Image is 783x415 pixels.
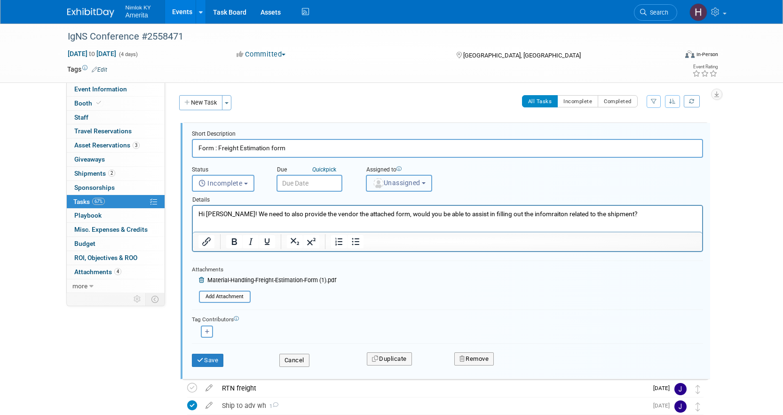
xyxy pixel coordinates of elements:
[92,198,105,205] span: 67%
[114,268,121,275] span: 4
[192,314,703,324] div: Tag Contributors
[74,114,88,121] span: Staff
[217,398,648,414] div: Ship to adv wh
[74,85,127,93] span: Event Information
[192,166,262,175] div: Status
[179,95,222,110] button: New Task
[67,209,165,222] a: Playbook
[64,28,663,45] div: IgNS Conference #2558471
[622,49,719,63] div: Event Format
[67,181,165,195] a: Sponsorships
[73,198,105,205] span: Tasks
[74,212,102,219] span: Playbook
[67,124,165,138] a: Travel Reservations
[74,240,95,247] span: Budget
[67,97,165,110] a: Booth
[454,352,494,366] button: Remove
[367,352,412,366] button: Duplicate
[192,192,703,205] div: Details
[372,179,420,187] span: Unassigned
[67,49,117,58] span: [DATE] [DATE]
[67,82,165,96] a: Event Information
[463,52,581,59] span: [GEOGRAPHIC_DATA], [GEOGRAPHIC_DATA]
[192,266,336,274] div: Attachments
[74,268,121,276] span: Attachments
[67,265,165,279] a: Attachments4
[259,235,275,248] button: Underline
[366,175,433,192] button: Unassigned
[696,51,718,58] div: In-Person
[74,170,115,177] span: Shipments
[647,9,668,16] span: Search
[74,127,132,135] span: Travel Reservations
[67,237,165,251] a: Budget
[67,251,165,265] a: ROI, Objectives & ROO
[74,99,103,107] span: Booth
[193,206,702,232] iframe: Rich Text Area
[207,277,336,284] span: Material-Handling-Freight-Estimation-Form (1).pdf
[310,166,338,173] a: Quickpick
[557,95,598,107] button: Incomplete
[67,195,165,209] a: Tasks67%
[126,2,151,12] span: Nimlok KY
[303,235,319,248] button: Superscript
[92,66,107,73] a: Edit
[217,380,648,396] div: RTN freight
[331,235,347,248] button: Numbered list
[72,282,87,290] span: more
[684,95,700,107] a: Refresh
[201,384,217,392] a: edit
[287,235,303,248] button: Subscript
[266,403,278,409] span: 1
[192,139,703,157] input: Name of task or a short description
[67,167,165,180] a: Shipments2
[522,95,558,107] button: All Tasks
[696,402,700,411] i: Move task
[653,385,674,391] span: [DATE]
[689,3,707,21] img: Hannah Durbin
[634,4,677,21] a: Search
[67,65,107,74] td: Tags
[192,175,254,192] button: Incomplete
[129,293,146,305] td: Personalize Event Tab Strip
[118,51,138,57] span: (4 days)
[87,50,96,57] span: to
[598,95,638,107] button: Completed
[133,142,140,149] span: 3
[226,235,242,248] button: Bold
[277,175,342,192] input: Due Date
[67,223,165,236] a: Misc. Expenses & Credits
[74,141,140,149] span: Asset Reservations
[233,49,289,59] button: Committed
[312,166,326,173] i: Quick
[366,166,483,175] div: Assigned to
[145,293,165,305] td: Toggle Event Tabs
[685,50,695,58] img: Format-Inperson.png
[67,8,114,17] img: ExhibitDay
[201,401,217,410] a: edit
[74,254,137,261] span: ROI, Objectives & ROO
[279,354,309,367] button: Cancel
[192,354,224,367] button: Save
[696,385,700,394] i: Move task
[96,100,101,106] i: Booth reservation complete
[192,130,703,139] div: Short Description
[67,111,165,124] a: Staff
[74,226,148,233] span: Misc. Expenses & Credits
[126,11,148,19] span: Amerita
[674,400,687,413] img: Jamie Dunn
[67,279,165,293] a: more
[67,138,165,152] a: Asset Reservations3
[74,155,105,163] span: Giveaways
[277,166,352,175] div: Due
[674,383,687,395] img: Jamie Dunn
[653,402,674,409] span: [DATE]
[74,184,115,191] span: Sponsorships
[243,235,259,248] button: Italic
[692,65,718,69] div: Event Rating
[198,179,243,187] span: Incomplete
[67,153,165,166] a: Giveaways
[108,170,115,177] span: 2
